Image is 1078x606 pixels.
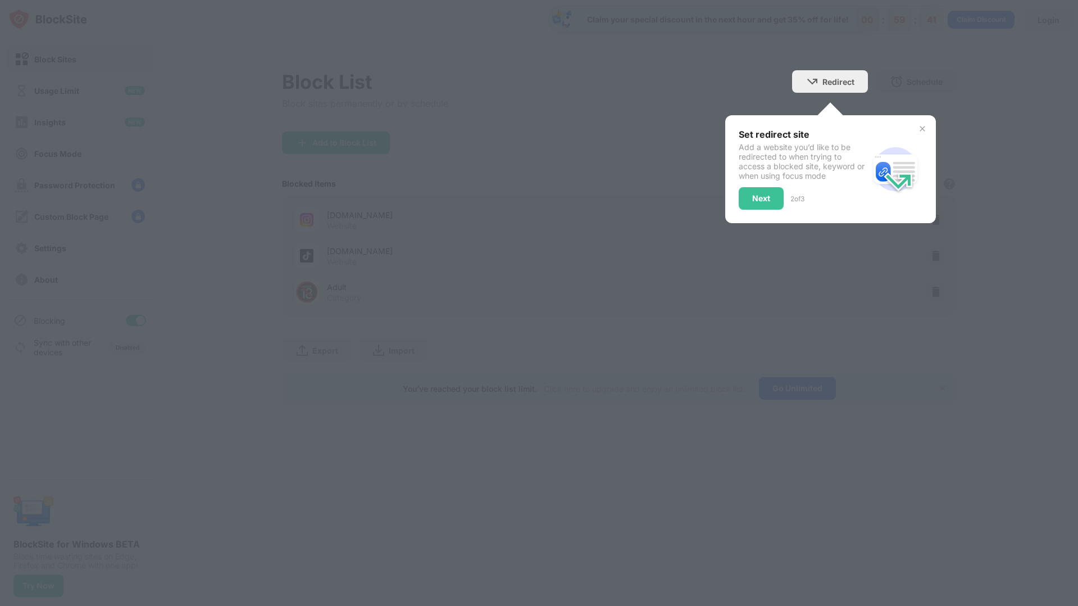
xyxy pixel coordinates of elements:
[752,194,770,203] div: Next
[739,142,868,180] div: Add a website you’d like to be redirected to when trying to access a blocked site, keyword or whe...
[790,195,804,203] div: 2 of 3
[822,77,854,87] div: Redirect
[739,129,868,140] div: Set redirect site
[918,124,927,133] img: x-button.svg
[868,142,922,196] img: redirect.svg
